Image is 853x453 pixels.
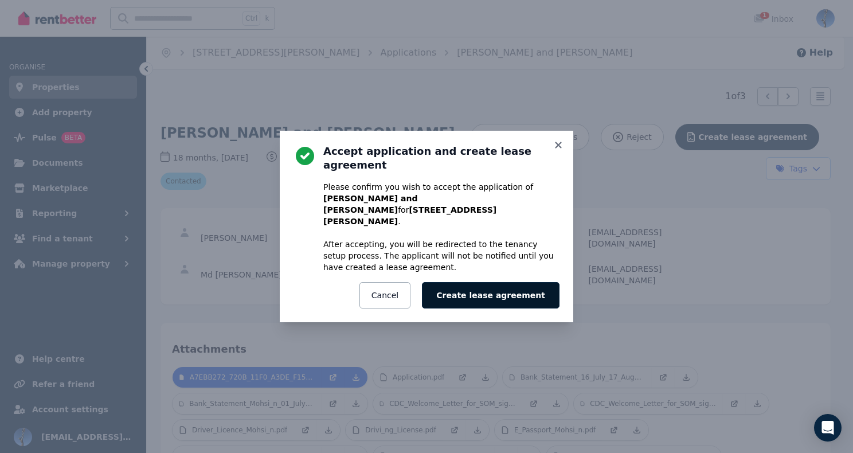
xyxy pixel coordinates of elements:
button: Cancel [359,282,410,308]
h3: Accept application and create lease agreement [323,145,559,172]
p: Please confirm you wish to accept the application of for . After accepting, you will be redirecte... [323,181,559,273]
button: Create lease agreement [422,282,559,308]
b: [PERSON_NAME] and [PERSON_NAME] [323,194,417,214]
div: Open Intercom Messenger [814,414,842,442]
b: [STREET_ADDRESS][PERSON_NAME] [323,205,496,226]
